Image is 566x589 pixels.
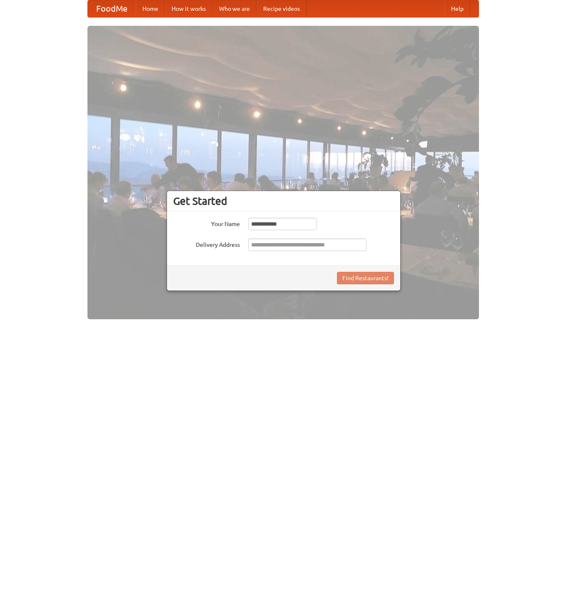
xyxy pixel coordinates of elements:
[212,0,257,17] a: Who we are
[444,0,470,17] a: Help
[165,0,212,17] a: How it works
[173,195,394,207] h3: Get Started
[136,0,165,17] a: Home
[88,0,136,17] a: FoodMe
[173,239,240,249] label: Delivery Address
[173,218,240,228] label: Your Name
[257,0,307,17] a: Recipe videos
[337,272,394,284] button: Find Restaurants!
